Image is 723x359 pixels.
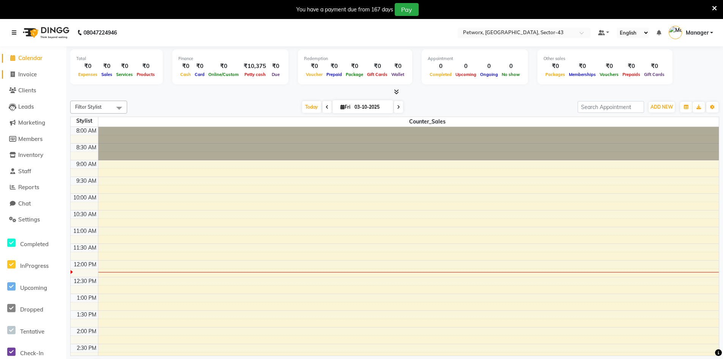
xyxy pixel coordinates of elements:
[18,183,39,191] span: Reports
[304,55,406,62] div: Redemption
[75,311,98,319] div: 1:30 PM
[18,151,43,158] span: Inventory
[18,103,34,110] span: Leads
[2,135,65,144] a: Members
[2,167,65,176] a: Staff
[454,62,478,71] div: 0
[324,62,344,71] div: ₹0
[72,244,98,252] div: 11:30 AM
[344,62,365,71] div: ₹0
[206,72,241,77] span: Online/Custom
[18,200,31,207] span: Chat
[18,71,37,78] span: Invoice
[669,26,682,39] img: Manager
[2,103,65,111] a: Leads
[543,62,567,71] div: ₹0
[19,22,71,43] img: logo
[621,72,642,77] span: Prepaids
[72,277,98,285] div: 12:30 PM
[99,72,114,77] span: Sales
[72,210,98,218] div: 10:30 AM
[389,72,406,77] span: Wallet
[75,144,98,152] div: 8:30 AM
[543,55,666,62] div: Other sales
[76,55,157,62] div: Total
[18,168,31,175] span: Staff
[20,328,44,335] span: Tentative
[389,62,406,71] div: ₹0
[598,62,621,71] div: ₹0
[2,151,65,160] a: Inventory
[454,72,478,77] span: Upcoming
[500,72,522,77] span: No show
[302,101,321,113] span: Today
[2,199,65,208] a: Chat
[428,55,522,62] div: Appointment
[642,62,666,71] div: ₹0
[20,262,49,269] span: InProgress
[2,215,65,224] a: Settings
[18,54,43,62] span: Calendar
[500,62,522,71] div: 0
[114,72,135,77] span: Services
[621,62,642,71] div: ₹0
[2,70,65,79] a: Invoice
[76,72,99,77] span: Expenses
[76,62,99,71] div: ₹0
[2,183,65,192] a: Reports
[75,127,98,135] div: 8:00 AM
[114,62,135,71] div: ₹0
[428,72,454,77] span: Completed
[75,344,98,352] div: 2:30 PM
[365,62,389,71] div: ₹0
[296,6,393,14] div: You have a payment due from 167 days
[344,72,365,77] span: Package
[243,72,268,77] span: Petty cash
[18,135,43,142] span: Members
[135,62,157,71] div: ₹0
[269,62,282,71] div: ₹0
[20,284,47,291] span: Upcoming
[72,261,98,269] div: 12:00 PM
[686,29,709,37] span: Manager
[75,177,98,185] div: 9:30 AM
[75,160,98,168] div: 9:00 AM
[193,62,206,71] div: ₹0
[651,104,673,110] span: ADD NEW
[75,294,98,302] div: 1:00 PM
[72,227,98,235] div: 11:00 AM
[99,62,114,71] div: ₹0
[83,22,117,43] b: 08047224946
[478,62,500,71] div: 0
[193,72,206,77] span: Card
[206,62,241,71] div: ₹0
[241,62,269,71] div: ₹10,375
[598,72,621,77] span: Vouchers
[75,327,98,335] div: 2:00 PM
[178,72,193,77] span: Cash
[2,119,65,127] a: Marketing
[178,62,193,71] div: ₹0
[20,240,49,248] span: Completed
[18,119,45,126] span: Marketing
[642,72,666,77] span: Gift Cards
[478,72,500,77] span: Ongoing
[304,62,324,71] div: ₹0
[72,194,98,202] div: 10:00 AM
[270,72,282,77] span: Due
[178,55,282,62] div: Finance
[649,102,675,112] button: ADD NEW
[578,101,644,113] input: Search Appointment
[304,72,324,77] span: Voucher
[20,350,44,357] span: Check-In
[543,72,567,77] span: Packages
[2,86,65,95] a: Clients
[75,104,102,110] span: Filter Stylist
[428,62,454,71] div: 0
[567,72,598,77] span: Memberships
[18,216,40,223] span: Settings
[324,72,344,77] span: Prepaid
[71,117,98,125] div: Stylist
[395,3,419,16] button: Pay
[352,101,390,113] input: 2025-10-03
